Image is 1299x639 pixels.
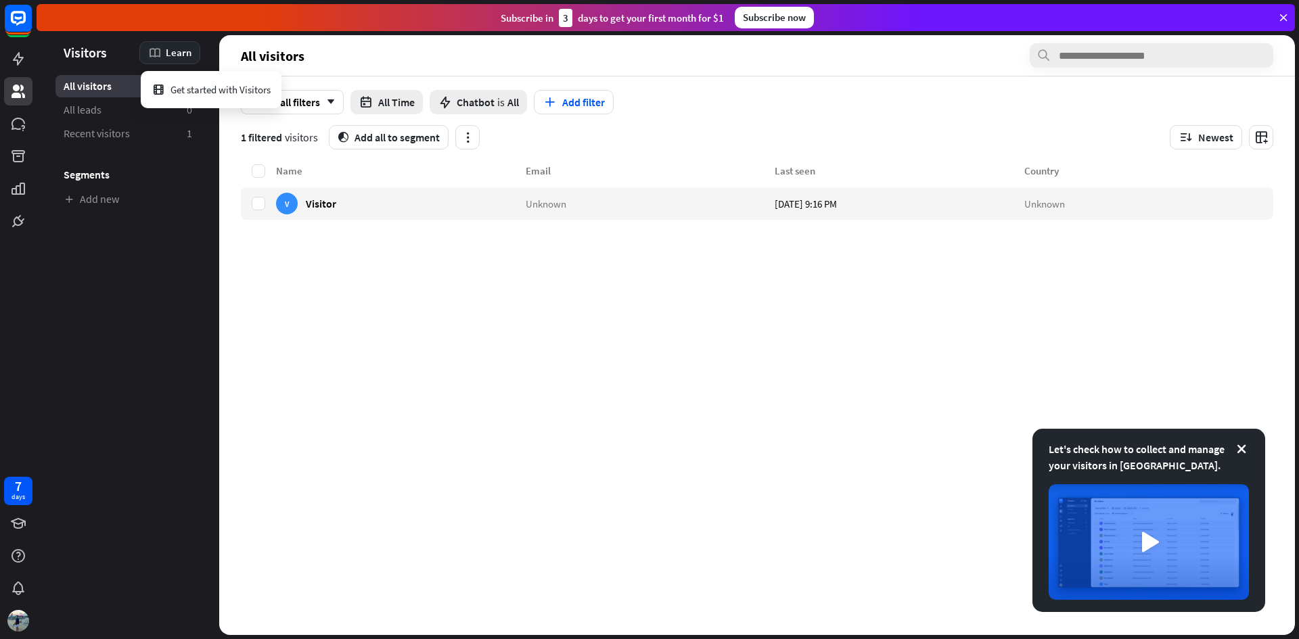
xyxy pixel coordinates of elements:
button: Add filter [534,90,614,114]
span: All [507,95,519,109]
a: Add new [55,188,200,210]
div: Country [1024,164,1274,177]
a: Recent visitors 1 [55,122,200,145]
div: Subscribe in days to get your first month for $1 [501,9,724,27]
div: 3 [559,9,572,27]
div: Email [526,164,775,177]
span: All visitors [64,79,112,93]
button: segmentAdd all to segment [329,125,449,149]
div: Last seen [775,164,1024,177]
i: arrow_down [320,98,335,106]
div: Name [276,164,526,177]
h3: Segments [55,168,200,181]
a: 7 days [4,477,32,505]
iframe: LiveChat chat widget [1034,156,1299,639]
span: Learn [166,46,191,59]
span: Visitors [64,45,107,60]
a: All leads 0 [55,99,200,121]
button: Newest [1170,125,1242,149]
span: visitors [285,131,318,144]
span: Unknown [526,197,566,210]
span: Unknown [1024,197,1065,210]
span: All leads [64,103,101,117]
span: [DATE] 9:16 PM [775,197,837,210]
button: All Time [350,90,423,114]
span: Chatbot [457,95,495,109]
div: Match all filters [241,90,344,114]
div: Subscribe now [735,7,814,28]
div: V [276,193,298,214]
span: 1 filtered [241,131,282,144]
span: is [497,95,505,109]
span: Recent visitors [64,126,130,141]
div: 7 [15,480,22,492]
span: All visitors [241,48,304,64]
div: Get started with Visitors [152,76,271,103]
aside: 0 [187,103,192,117]
aside: 1 [187,126,192,141]
i: segment [338,132,349,143]
div: days [12,492,25,502]
span: Visitor [306,197,336,210]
